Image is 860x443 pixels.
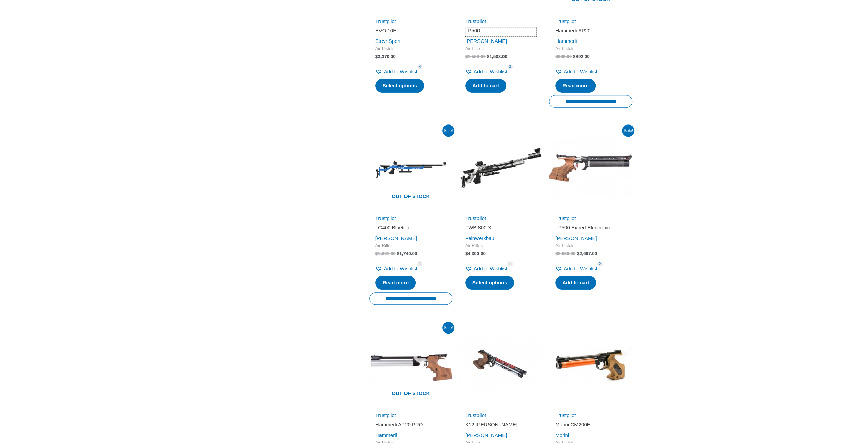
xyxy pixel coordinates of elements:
[375,54,396,59] bdi: 3,370.00
[375,215,396,221] a: Trustpilot
[375,251,378,256] span: $
[465,27,536,34] h2: LP500
[417,261,423,267] span: 1
[555,54,572,59] bdi: 939.00
[384,68,417,74] span: Add to Wishlist
[369,127,452,210] a: Out of stock
[465,243,536,249] span: Air Rifles
[375,27,446,36] a: EVO 10E
[375,251,396,256] bdi: 1,831.00
[474,266,507,271] span: Add to Wishlist
[555,27,626,34] h2: Hammerli AP20
[564,68,597,74] span: Add to Wishlist
[465,421,536,431] a: K12 [PERSON_NAME]
[577,251,580,256] span: $
[507,64,513,70] span: 3
[375,38,401,44] a: Steyr Sport
[555,432,569,438] a: Morini
[487,54,490,59] span: $
[369,324,452,407] img: Hammerli AP20 PRO
[374,386,447,402] span: Out of stock
[549,324,632,407] img: CM200EI
[465,251,468,256] span: $
[369,324,452,407] a: Out of stock
[465,224,536,231] h2: FWB 800 X
[375,276,416,290] a: Read more about “LG400 Bluetec”
[474,68,507,74] span: Add to Wishlist
[555,421,626,428] h2: Morini CM200EI
[555,235,597,241] a: [PERSON_NAME]
[375,27,446,34] h2: EVO 10E
[459,324,542,407] img: K12 Pardini
[555,224,626,233] a: LP500 Expert Electronic
[375,224,446,231] h2: LG400 Bluetec
[417,64,423,70] span: 4
[465,18,486,24] a: Trustpilot
[622,124,634,137] span: Sale!
[465,432,507,438] a: [PERSON_NAME]
[573,54,590,59] bdi: 892.00
[384,266,417,271] span: Add to Wishlist
[564,266,597,271] span: Add to Wishlist
[555,243,626,249] span: Air Pistols
[577,251,597,256] bdi: 2,697.00
[375,67,417,76] a: Add to Wishlist
[465,251,486,256] bdi: 4,300.00
[465,264,507,273] a: Add to Wishlist
[375,243,446,249] span: Air Rifles
[555,421,626,431] a: Morini CM200EI
[397,251,417,256] bdi: 1,740.00
[465,79,506,93] a: Add to cart: “LP500”
[555,215,576,221] a: Trustpilot
[555,276,596,290] a: Add to cart: “LP500 Expert Electronic”
[555,79,596,93] a: Read more about “Hammerli AP20”
[375,264,417,273] a: Add to Wishlist
[555,38,577,44] a: Hämmerli
[487,54,507,59] bdi: 1,508.00
[465,54,468,59] span: $
[375,235,417,241] a: [PERSON_NAME]
[549,127,632,210] img: LP500 Expert Electronic
[555,412,576,418] a: Trustpilot
[375,18,396,24] a: Trustpilot
[465,27,536,36] a: LP500
[465,67,507,76] a: Add to Wishlist
[465,224,536,233] a: FWB 800 X
[374,189,447,204] span: Out of stock
[375,412,396,418] a: Trustpilot
[555,27,626,36] a: Hammerli AP20
[375,224,446,233] a: LG400 Bluetec
[465,235,494,241] a: Feinwerkbau
[375,79,424,93] a: Select options for “EVO 10E”
[465,421,536,428] h2: K12 [PERSON_NAME]
[555,251,558,256] span: $
[507,261,513,267] span: 1
[465,46,536,52] span: Air Pistols
[465,412,486,418] a: Trustpilot
[459,127,542,210] img: FWB 800 X
[465,215,486,221] a: Trustpilot
[555,264,597,273] a: Add to Wishlist
[573,54,576,59] span: $
[555,67,597,76] a: Add to Wishlist
[375,432,397,438] a: Hämmerli
[465,38,507,44] a: [PERSON_NAME]
[597,261,603,267] span: 2
[369,127,452,210] img: LG400 Bluetec
[375,421,446,428] h2: Hammerli AP20 PRO
[375,54,378,59] span: $
[555,224,626,231] h2: LP500 Expert Electronic
[555,251,575,256] bdi: 2,839.00
[397,251,399,256] span: $
[555,54,558,59] span: $
[555,46,626,52] span: Air Pistols
[465,54,486,59] bdi: 1,588.00
[375,421,446,431] a: Hammerli AP20 PRO
[555,18,576,24] a: Trustpilot
[375,46,446,52] span: Air Pistols
[442,124,454,137] span: Sale!
[465,276,514,290] a: Select options for “FWB 800 X”
[442,322,454,334] span: Sale!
